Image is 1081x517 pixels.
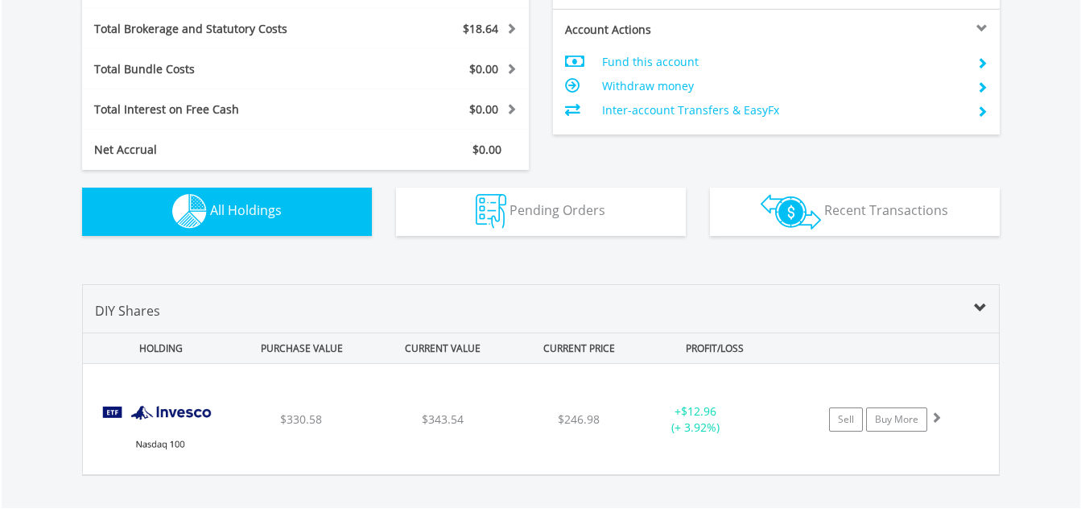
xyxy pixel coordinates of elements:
[829,407,863,432] a: Sell
[95,302,160,320] span: DIY Shares
[82,61,343,77] div: Total Bundle Costs
[514,333,642,363] div: CURRENT PRICE
[472,142,501,157] span: $0.00
[761,194,821,230] img: transactions-zar-wht.png
[681,403,716,419] span: $12.96
[646,333,784,363] div: PROFIT/LOSS
[91,384,229,470] img: EQU.US.QQQM.png
[82,142,343,158] div: Net Accrual
[602,74,963,98] td: Withdraw money
[82,21,343,37] div: Total Brokerage and Statutory Costs
[280,412,322,427] span: $330.58
[374,333,512,363] div: CURRENT VALUE
[172,194,207,229] img: holdings-wht.png
[469,101,498,117] span: $0.00
[510,201,605,219] span: Pending Orders
[233,333,371,363] div: PURCHASE VALUE
[422,412,464,427] span: $343.54
[469,61,498,77] span: $0.00
[463,21,498,36] span: $18.64
[476,194,506,229] img: pending_instructions-wht.png
[553,22,777,38] div: Account Actions
[396,188,686,236] button: Pending Orders
[210,201,282,219] span: All Holdings
[602,98,963,122] td: Inter-account Transfers & EasyFx
[82,188,372,236] button: All Holdings
[635,403,757,436] div: + (+ 3.92%)
[824,201,948,219] span: Recent Transactions
[602,50,963,74] td: Fund this account
[84,333,230,363] div: HOLDING
[710,188,1000,236] button: Recent Transactions
[82,101,343,118] div: Total Interest on Free Cash
[558,412,600,427] span: $246.98
[866,407,927,432] a: Buy More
